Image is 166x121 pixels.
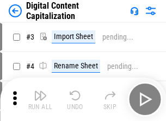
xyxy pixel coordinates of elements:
img: Support [130,7,139,15]
div: Rename Sheet [52,60,100,73]
img: Back [9,4,22,17]
div: pending... [102,33,133,41]
img: Settings menu [144,4,157,17]
div: Import Sheet [52,30,95,43]
div: pending... [107,62,138,71]
span: # 3 [26,33,34,41]
span: # 4 [26,62,34,71]
div: Digital Content Capitalization [26,1,126,21]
